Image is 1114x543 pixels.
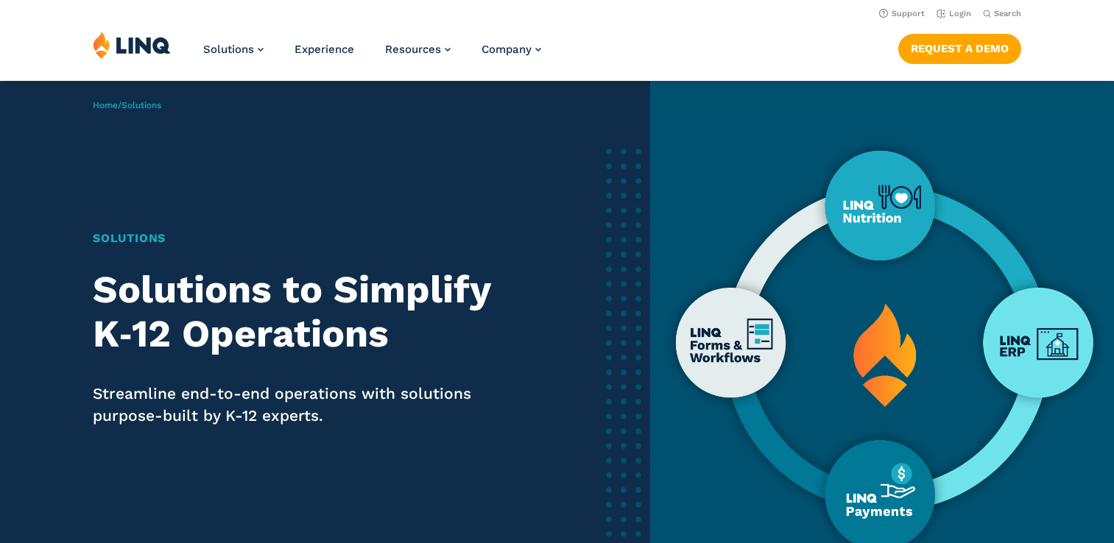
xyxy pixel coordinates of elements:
[93,100,161,110] span: /
[203,43,254,56] span: Solutions
[93,100,118,110] a: Home
[898,31,1021,63] nav: Button Navigation
[93,31,171,59] img: LINQ | K‑12 Software
[898,34,1021,63] a: Request a Demo
[937,9,971,18] a: Login
[121,100,161,110] span: Solutions
[983,8,1021,19] button: Open Search Bar
[385,43,441,56] span: Resources
[93,230,532,247] h1: Solutions
[203,43,264,56] a: Solutions
[203,31,541,79] nav: Primary Navigation
[93,383,532,427] p: Streamline end-to-end operations with solutions purpose-built by K-12 experts.
[879,9,925,18] a: Support
[482,43,541,56] a: Company
[93,268,532,356] h2: Solutions to Simplify K‑12 Operations
[295,43,354,56] a: Experience
[482,43,532,56] span: Company
[994,9,1021,18] span: Search
[385,43,451,56] a: Resources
